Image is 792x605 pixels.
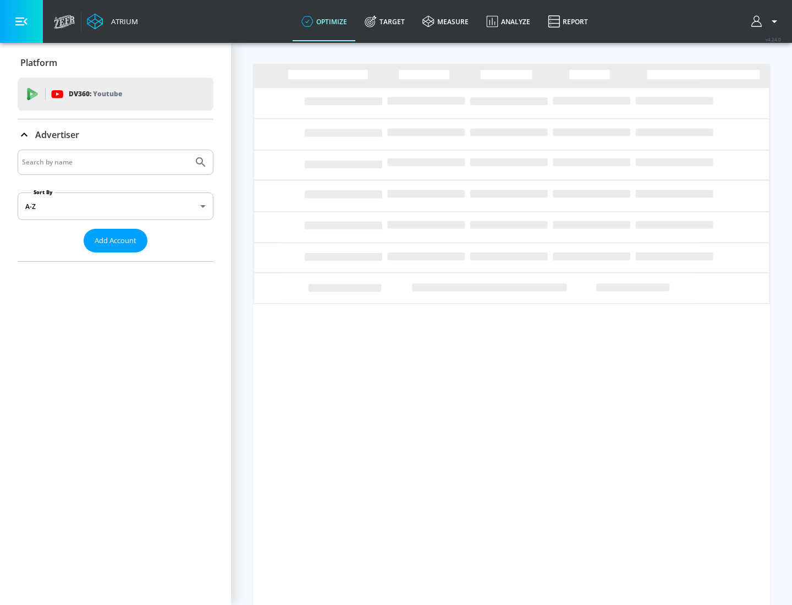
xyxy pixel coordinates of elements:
a: Analyze [477,2,539,41]
div: Advertiser [18,119,213,150]
div: A-Z [18,193,213,220]
div: Platform [18,47,213,78]
a: optimize [293,2,356,41]
a: Atrium [87,13,138,30]
div: Advertiser [18,150,213,261]
span: Add Account [95,234,136,247]
button: Add Account [84,229,147,252]
span: v 4.24.0 [766,36,781,42]
a: Report [539,2,597,41]
input: Search by name [22,155,189,169]
label: Sort By [31,189,55,196]
a: Target [356,2,414,41]
div: Atrium [107,16,138,26]
p: Platform [20,57,57,69]
p: Advertiser [35,129,79,141]
p: Youtube [93,88,122,100]
nav: list of Advertiser [18,252,213,261]
p: DV360: [69,88,122,100]
div: DV360: Youtube [18,78,213,111]
a: measure [414,2,477,41]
